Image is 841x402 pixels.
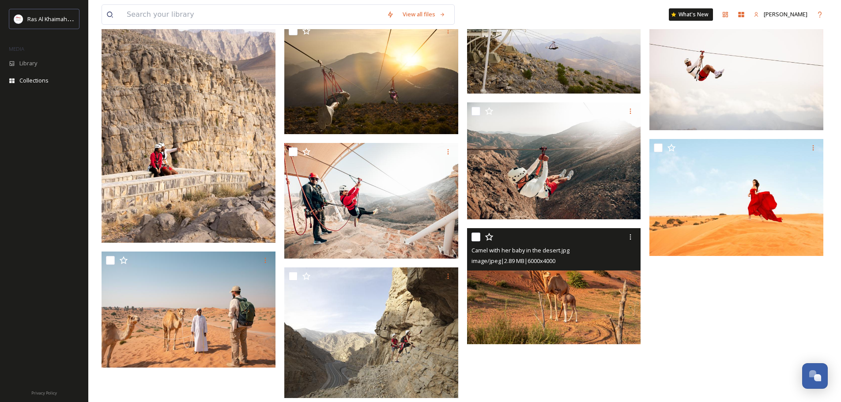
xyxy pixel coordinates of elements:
img: Logo_RAKTDA_RGB-01.png [14,15,23,23]
img: RAK Mountain Climbing Mother & Son.jpg [284,267,458,398]
img: Camel with her baby in the desert.jpg [467,228,641,344]
img: Lady in the desert.jpg [649,139,825,256]
a: [PERSON_NAME] [749,6,812,23]
img: Jais Flight HERO Main.jpg [284,22,458,134]
input: Search your library [122,5,382,24]
span: Camel with her baby in the desert.jpg [471,246,569,254]
span: MEDIA [9,45,24,52]
button: Open Chat [802,363,828,389]
span: [PERSON_NAME] [764,10,807,18]
img: Jais Sky Tour.jpg [284,143,458,259]
span: image/jpeg | 2.89 MB | 6000 x 4000 [471,257,555,265]
span: Ras Al Khaimah Tourism Development Authority [27,15,152,23]
img: Jebel Jais Sky Tour Ras Al Khaimah-11.jpg [649,13,825,130]
span: Collections [19,76,49,85]
a: View all files [398,6,450,23]
img: Ras Al Khaimah desert.jpg [102,252,275,368]
a: What's New [669,8,713,21]
img: Jais Sky Tour.jpg [467,102,643,220]
span: Library [19,59,37,68]
a: Privacy Policy [31,387,57,398]
span: Privacy Policy [31,390,57,396]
